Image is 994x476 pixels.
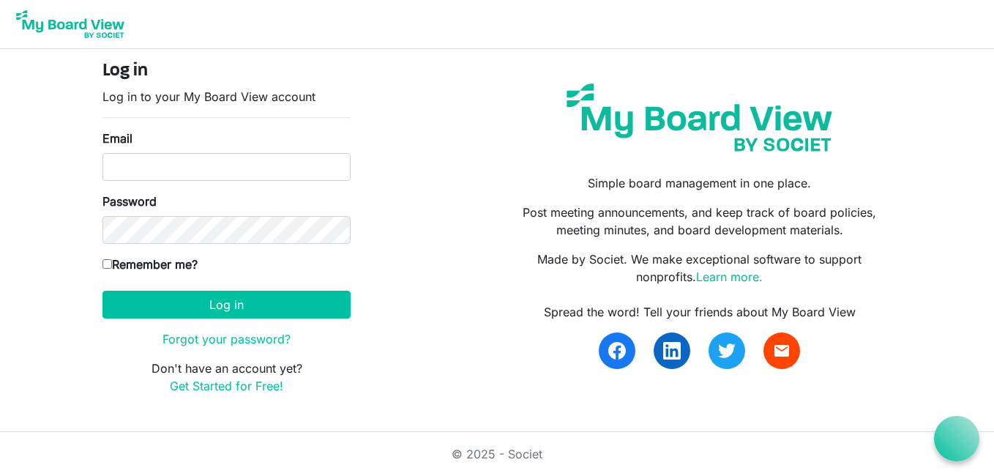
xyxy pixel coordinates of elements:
input: Remember me? [102,259,112,269]
a: © 2025 - Societ [452,447,542,461]
p: Post meeting announcements, and keep track of board policies, meeting minutes, and board developm... [508,204,892,239]
img: my-board-view-societ.svg [556,72,843,163]
a: Get Started for Free! [170,379,283,393]
label: Password [102,193,157,210]
h4: Log in [102,61,351,82]
p: Made by Societ. We make exceptional software to support nonprofits. [508,250,892,286]
p: Simple board management in one place. [508,174,892,192]
a: Learn more. [696,269,763,284]
img: My Board View Logo [12,6,129,42]
a: email [763,332,800,369]
label: Email [102,130,132,147]
button: Log in [102,291,351,319]
span: email [773,342,791,360]
img: linkedin.svg [663,342,681,360]
div: Spread the word! Tell your friends about My Board View [508,303,892,321]
img: twitter.svg [718,342,736,360]
a: Forgot your password? [162,332,291,346]
p: Log in to your My Board View account [102,88,351,105]
label: Remember me? [102,256,198,273]
p: Don't have an account yet? [102,360,351,395]
img: facebook.svg [608,342,626,360]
